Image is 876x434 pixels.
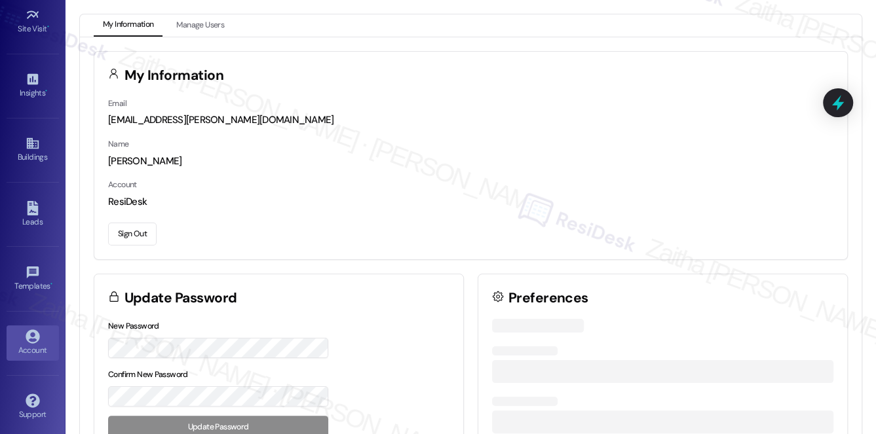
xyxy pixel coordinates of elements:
h3: Update Password [124,291,237,305]
div: ResiDesk [108,195,833,209]
a: Leads [7,197,59,232]
label: Confirm New Password [108,369,188,380]
button: Manage Users [167,14,233,37]
a: Site Visit • [7,4,59,39]
h3: My Information [124,69,224,82]
span: • [45,86,47,96]
label: Account [108,179,137,190]
div: [EMAIL_ADDRESS][PERSON_NAME][DOMAIN_NAME] [108,113,833,127]
button: My Information [94,14,162,37]
label: Name [108,139,129,149]
span: • [47,22,49,31]
a: Account [7,325,59,361]
button: Sign Out [108,223,157,245]
h3: Preferences [508,291,588,305]
a: Insights • [7,68,59,103]
a: Buildings [7,132,59,168]
a: Templates • [7,261,59,297]
div: [PERSON_NAME] [108,154,833,168]
a: Support [7,389,59,425]
span: • [50,280,52,289]
label: New Password [108,321,159,331]
label: Email [108,98,126,109]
